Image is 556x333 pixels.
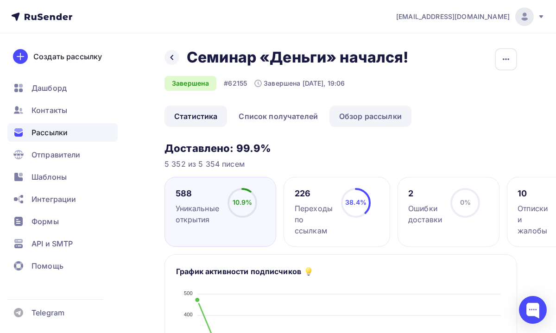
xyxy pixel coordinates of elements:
span: Telegram [32,307,64,318]
a: Статистика [164,106,227,127]
h2: Семинар «Деньги» начался! [187,48,409,67]
div: 5 352 из 5 354 писем [164,158,517,170]
a: Рассылки [7,123,118,142]
div: Переходы по ссылкам [295,203,333,236]
tspan: 500 [184,290,193,296]
a: Контакты [7,101,118,119]
span: 0% [460,198,471,206]
h3: Доставлено: 99.9% [164,142,517,155]
div: Отписки и жалобы [518,203,548,236]
span: Шаблоны [32,171,67,182]
a: [EMAIL_ADDRESS][DOMAIN_NAME] [396,7,545,26]
div: 588 [176,188,219,199]
span: Рассылки [32,127,68,138]
span: Формы [32,216,59,227]
span: API и SMTP [32,238,73,249]
span: Помощь [32,260,63,271]
div: Ошибки доставки [408,203,442,225]
div: Уникальные открытия [176,203,219,225]
span: 10.9% [233,198,253,206]
a: Шаблоны [7,168,118,186]
span: [EMAIL_ADDRESS][DOMAIN_NAME] [396,12,510,21]
div: Завершена [164,76,216,91]
div: 2 [408,188,442,199]
a: Отправители [7,145,118,164]
span: 38.4% [345,198,366,206]
a: Список получателей [229,106,328,127]
a: Обзор рассылки [329,106,411,127]
tspan: 400 [184,312,193,317]
div: #62155 [224,79,247,88]
div: 226 [295,188,333,199]
span: Отправители [32,149,81,160]
a: Формы [7,212,118,231]
a: Дашборд [7,79,118,97]
h5: График активности подписчиков [176,266,301,277]
div: 10 [518,188,548,199]
span: Интеграции [32,194,76,205]
span: Контакты [32,105,67,116]
div: Создать рассылку [33,51,102,62]
div: Завершена [DATE], 19:06 [254,79,345,88]
span: Дашборд [32,82,67,94]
